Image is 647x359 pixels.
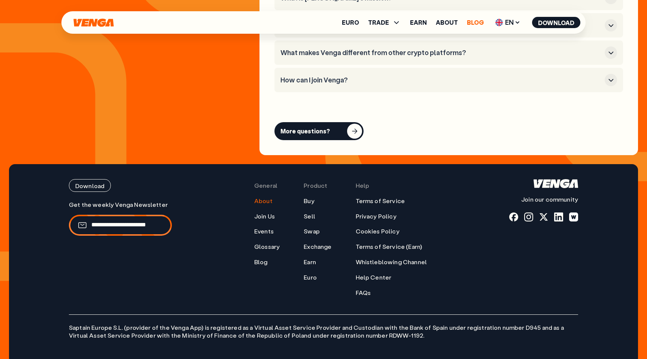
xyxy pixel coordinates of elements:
img: flag-uk [495,19,503,26]
span: General [254,182,277,190]
a: Exchange [304,243,331,251]
a: About [254,197,273,205]
button: How can I join Venga? [280,74,617,86]
p: Saptain Europe S.L. (provider of the Venga App) is registered as a Virtual Asset Service Provider... [69,314,578,340]
a: fb [509,212,518,221]
a: Sell [304,212,315,220]
svg: Home [534,179,578,188]
a: About [436,19,458,25]
a: FAQs [356,289,371,297]
a: Join Us [254,212,275,220]
a: Swap [304,227,320,235]
span: Product [304,182,327,190]
a: Blog [254,258,268,266]
button: More questions? [274,122,364,140]
p: Get the weekly Venga Newsletter [69,201,172,209]
span: EN [493,16,523,28]
a: Blog [467,19,484,25]
button: Download [532,17,580,28]
a: Buy [304,197,314,205]
a: Cookies Policy [356,227,400,235]
a: x [539,212,548,221]
div: More questions? [280,127,330,135]
p: Join our community [509,196,578,203]
span: TRADE [368,19,389,25]
a: Terms of Service (Earn) [356,243,422,251]
svg: Home [73,18,115,27]
a: Glossary [254,243,280,251]
h3: What makes Venga different from other crypto platforms? [280,49,602,57]
button: Download [69,179,111,192]
a: Privacy Policy [356,212,397,220]
a: warpcast [569,212,578,221]
h3: How can I join Venga? [280,76,602,84]
span: Help [356,182,370,190]
span: TRADE [368,18,401,27]
a: Download [69,179,172,192]
a: Terms of Service [356,197,405,205]
a: linkedin [554,212,563,221]
a: Earn [304,258,316,266]
a: Events [254,227,274,235]
a: instagram [524,212,533,221]
a: Earn [410,19,427,25]
a: Whistleblowing Channel [356,258,427,266]
a: Euro [304,274,317,281]
button: What makes Venga different from other crypto platforms? [280,46,617,59]
a: Euro [342,19,359,25]
a: Help Center [356,274,392,281]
